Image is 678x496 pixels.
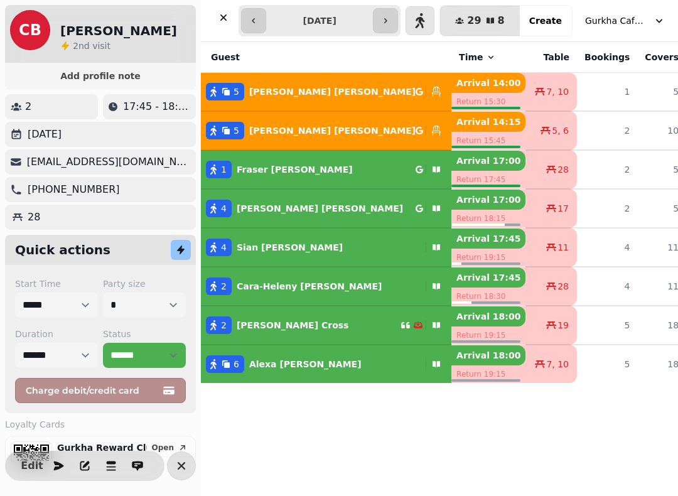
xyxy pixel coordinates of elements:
[26,386,160,395] span: Charge debit/credit card
[577,42,637,73] th: Bookings
[123,99,191,114] p: 17:45 - 18:30
[557,241,569,254] span: 11
[577,345,637,383] td: 5
[237,319,349,332] p: [PERSON_NAME] Cross
[27,154,191,170] p: [EMAIL_ADDRESS][DOMAIN_NAME]
[459,51,483,63] span: Time
[577,73,637,112] td: 1
[73,41,78,51] span: 2
[201,232,451,262] button: 4Sian [PERSON_NAME]
[577,111,637,150] td: 2
[201,193,451,224] button: 4[PERSON_NAME] [PERSON_NAME]
[15,378,186,403] button: Charge debit/credit card
[221,241,227,254] span: 4
[525,42,577,73] th: Table
[451,249,525,266] p: Return 19:15
[451,73,525,93] p: Arrival 14:00
[459,51,495,63] button: Time
[557,280,569,293] span: 28
[201,154,451,185] button: 1Fraser [PERSON_NAME]
[451,288,525,305] p: Return 18:30
[73,40,110,52] p: visit
[25,99,31,114] p: 2
[237,280,382,293] p: Cara-Heleny [PERSON_NAME]
[577,189,637,228] td: 2
[577,306,637,345] td: 5
[451,229,525,249] p: Arrival 17:45
[249,124,416,137] p: [PERSON_NAME] [PERSON_NAME]
[451,306,525,326] p: Arrival 18:00
[19,23,41,38] span: CB
[249,358,362,370] p: Alexa [PERSON_NAME]
[221,319,227,332] span: 2
[103,328,186,340] label: Status
[237,241,343,254] p: Sian [PERSON_NAME]
[577,150,637,189] td: 2
[234,85,239,98] span: 5
[10,68,191,84] button: Add profile note
[451,132,525,149] p: Return 15:45
[451,326,525,344] p: Return 19:15
[78,41,92,51] span: nd
[201,310,451,340] button: 2[PERSON_NAME] Cross
[440,6,519,36] button: 298
[201,349,451,379] button: 6Alexa [PERSON_NAME]
[451,345,525,365] p: Arrival 18:00
[28,210,40,225] p: 28
[221,280,227,293] span: 2
[57,441,147,454] p: Gurkha Reward Club
[557,163,569,176] span: 28
[546,358,569,370] span: 7, 10
[201,271,451,301] button: 2Cara-Heleny [PERSON_NAME]
[578,9,673,32] button: Gurkha Cafe & Restauarant
[557,319,569,332] span: 19
[577,228,637,267] td: 4
[546,85,569,98] span: 7, 10
[5,418,65,431] span: Loyalty Cards
[467,16,481,26] span: 29
[15,241,110,259] h2: Quick actions
[237,202,403,215] p: [PERSON_NAME] [PERSON_NAME]
[201,77,451,107] button: 5[PERSON_NAME] [PERSON_NAME]
[28,182,120,197] p: [PHONE_NUMBER]
[60,22,177,40] h2: [PERSON_NAME]
[20,72,181,80] span: Add profile note
[15,278,98,290] label: Start Time
[249,85,416,98] p: [PERSON_NAME] [PERSON_NAME]
[234,124,239,137] span: 5
[221,163,227,176] span: 1
[237,163,353,176] p: Fraser [PERSON_NAME]
[28,127,62,142] p: [DATE]
[201,42,451,73] th: Guest
[201,116,451,146] button: 5[PERSON_NAME] [PERSON_NAME]
[103,278,186,290] label: Party size
[451,112,525,132] p: Arrival 14:15
[451,267,525,288] p: Arrival 17:45
[451,171,525,188] p: Return 17:45
[221,202,227,215] span: 4
[585,14,648,27] span: Gurkha Cafe & Restauarant
[557,202,569,215] span: 17
[451,210,525,227] p: Return 18:15
[451,365,525,383] p: Return 19:15
[451,151,525,171] p: Arrival 17:00
[15,328,98,340] label: Duration
[19,453,45,478] button: Edit
[24,461,40,471] span: Edit
[234,358,239,370] span: 6
[552,124,569,137] span: 5, 6
[529,16,562,25] span: Create
[147,441,193,454] button: Open
[451,190,525,210] p: Arrival 17:00
[451,93,525,111] p: Return 15:30
[577,267,637,306] td: 4
[498,16,505,26] span: 8
[152,444,174,451] span: Open
[519,6,572,36] button: Create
